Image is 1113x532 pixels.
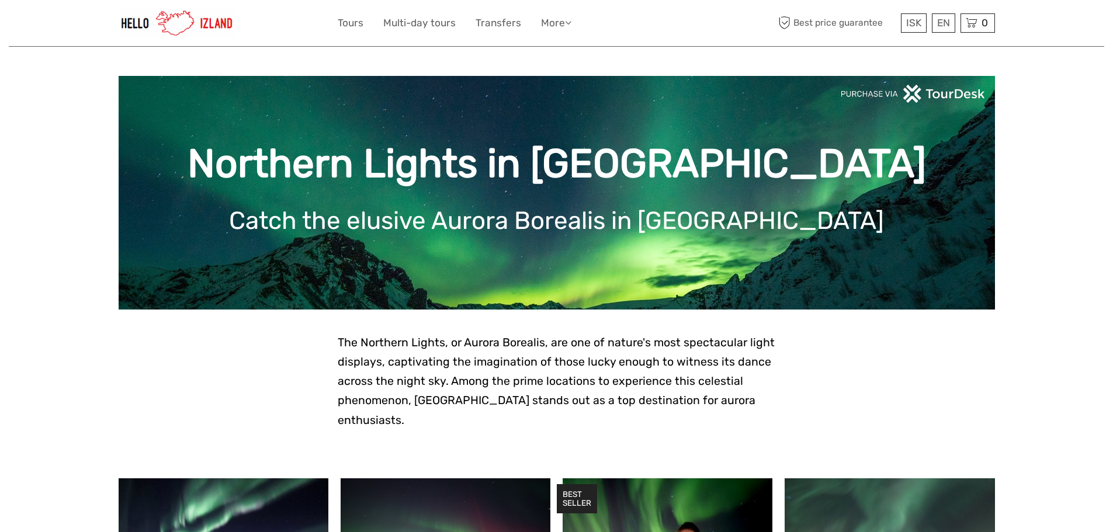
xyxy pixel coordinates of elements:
a: More [541,15,571,32]
h1: Catch the elusive Aurora Borealis in [GEOGRAPHIC_DATA] [136,206,977,235]
img: PurchaseViaTourDeskwhite.png [840,85,986,103]
a: Multi-day tours [383,15,456,32]
img: 1270-cead85dc-23af-4572-be81-b346f9cd5751_logo_small.jpg [119,9,235,37]
span: The Northern Lights, or Aurora Borealis, are one of nature's most spectacular light displays, cap... [338,336,775,427]
div: EN [932,13,955,33]
div: BEST SELLER [557,484,597,513]
span: 0 [980,17,990,29]
h1: Northern Lights in [GEOGRAPHIC_DATA] [136,140,977,187]
span: ISK [906,17,921,29]
a: Transfers [476,15,521,32]
span: Best price guarantee [776,13,898,33]
a: Tours [338,15,363,32]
